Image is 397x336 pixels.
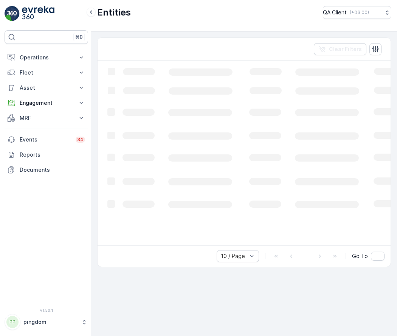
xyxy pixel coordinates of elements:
[329,45,362,53] p: Clear Filters
[323,9,347,16] p: QA Client
[20,136,71,143] p: Events
[77,137,84,143] p: 34
[5,314,88,330] button: PPpingdom
[314,43,366,55] button: Clear Filters
[6,316,19,328] div: PP
[5,110,88,126] button: MRF
[20,54,73,61] p: Operations
[5,162,88,177] a: Documents
[5,95,88,110] button: Engagement
[20,84,73,92] p: Asset
[20,69,73,76] p: Fleet
[20,151,85,159] p: Reports
[22,6,54,21] img: logo_light-DOdMpM7g.png
[5,65,88,80] button: Fleet
[5,147,88,162] a: Reports
[323,6,391,19] button: QA Client(+03:00)
[5,50,88,65] button: Operations
[5,6,20,21] img: logo
[23,318,78,326] p: pingdom
[20,99,73,107] p: Engagement
[75,34,83,40] p: ⌘B
[20,114,73,122] p: MRF
[20,166,85,174] p: Documents
[350,9,369,16] p: ( +03:00 )
[5,80,88,95] button: Asset
[97,6,131,19] p: Entities
[352,252,368,260] span: Go To
[5,132,88,147] a: Events34
[5,308,88,313] span: v 1.50.1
